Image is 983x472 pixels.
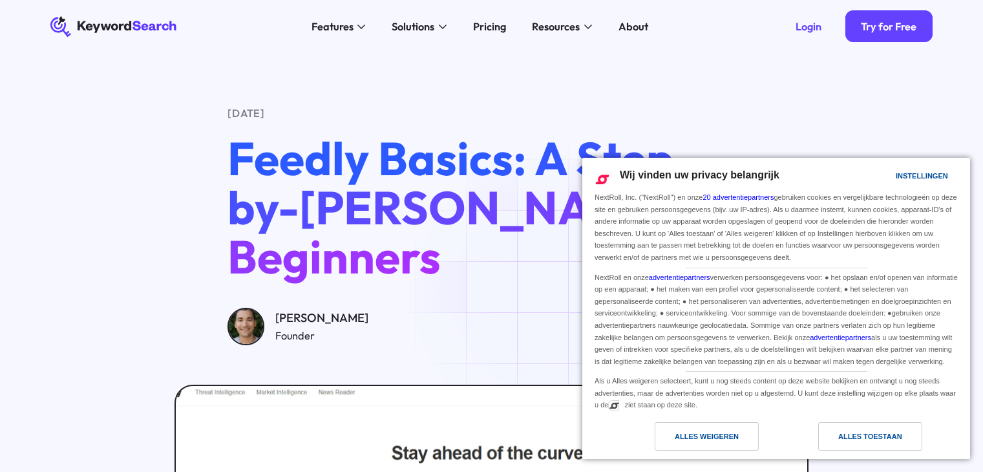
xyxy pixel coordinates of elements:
[675,429,739,444] div: Alles weigeren
[592,372,960,413] div: Als u Alles weigeren selecteert, kunt u nog steeds content op deze website bekijken en ontvangt u...
[312,19,354,35] div: Features
[275,328,368,344] div: Founder
[392,19,434,35] div: Solutions
[227,129,751,286] span: Feedly Basics: A Step-by-[PERSON_NAME] for Beginners
[776,422,962,457] a: Alles toestaan
[227,105,756,122] div: [DATE]
[649,274,710,281] a: advertentiepartners
[873,166,904,189] a: Instellingen
[465,16,514,38] a: Pricing
[779,10,837,42] a: Login
[532,19,580,35] div: Resources
[590,422,776,457] a: Alles weigeren
[838,429,902,444] div: Alles toestaan
[592,190,960,264] div: NextRoll, Inc. ("NextRoll") en onze gebruiken cookies en vergelijkbare technologieën op deze site...
[610,16,656,38] a: About
[861,20,916,33] div: Try for Free
[810,334,871,341] a: advertentiepartners
[473,19,506,35] div: Pricing
[703,193,774,201] a: 20 advertentiepartners
[618,19,648,35] div: About
[896,169,948,183] div: Instellingen
[275,309,368,328] div: [PERSON_NAME]
[620,169,779,180] span: Wij vinden uw privacy belangrijk
[796,20,821,33] div: Login
[845,10,933,42] a: Try for Free
[592,268,960,369] div: NextRoll en onze verwerken persoonsgegevens voor: ● het opslaan en/of openen van informatie op ee...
